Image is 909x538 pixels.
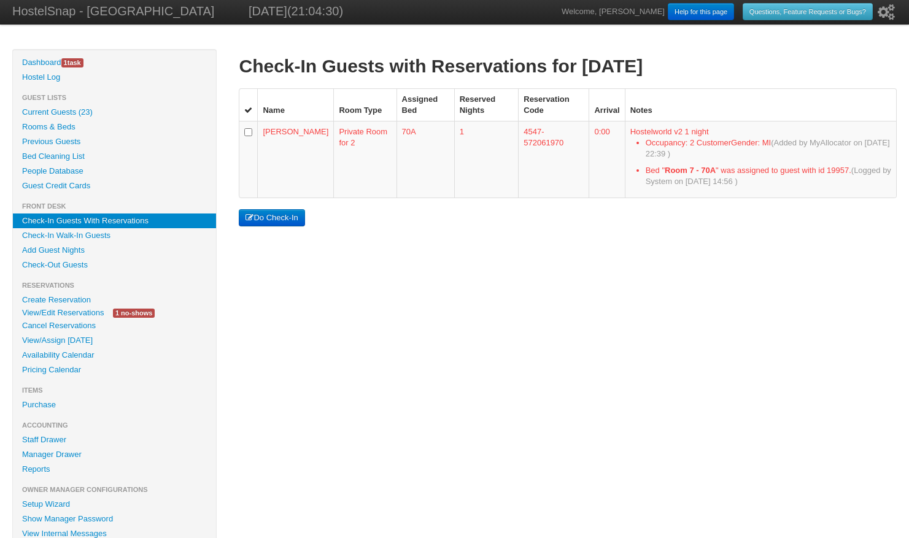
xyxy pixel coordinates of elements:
[13,278,216,293] li: Reservations
[454,89,519,121] th: Reserved Nights
[13,383,216,398] li: Items
[13,482,216,497] li: Owner Manager Configurations
[396,121,454,198] td: 70A
[13,179,216,193] a: Guest Credit Cards
[13,398,216,412] a: Purchase
[518,89,589,121] th: Reservation Code
[665,166,716,175] b: Room 7 - 70A
[104,306,164,319] a: 1 no-shows
[13,70,216,85] a: Hostel Log
[13,258,216,272] a: Check-Out Guests
[13,243,216,258] a: Add Guest Nights
[13,228,216,243] a: Check-In Walk-In Guests
[257,121,333,198] td: [PERSON_NAME]
[13,149,216,164] a: Bed Cleaning List
[333,89,396,121] th: Room Type
[646,166,891,186] span: (Logged by System on [DATE] 14:56 )
[13,55,216,70] a: Dashboard1task
[13,348,216,363] a: Availability Calendar
[13,90,216,105] li: Guest Lists
[13,432,216,447] a: Staff Drawer
[13,512,216,526] a: Show Manager Password
[13,418,216,432] li: Accounting
[13,213,216,228] a: Check-In Guests With Reservations
[743,3,873,20] a: Questions, Feature Requests or Bugs?
[13,199,216,213] li: Front Desk
[13,318,216,333] a: Cancel Reservations
[13,497,216,512] a: Setup Wizard
[646,137,891,159] li: Occupancy: 2 CustomerGender: MI
[257,89,333,121] th: Name
[13,447,216,462] a: Manager Drawer
[589,89,624,121] th: Arrival
[239,55,897,77] h1: Check-In Guests with Reservations for [DATE]
[13,462,216,477] a: Reports
[239,209,304,226] button: Do Check-In
[13,120,216,134] a: Rooms & Beds
[13,363,216,377] a: Pricing Calendar
[625,121,896,198] td: Hostelworld v2 1 night
[13,105,216,120] a: Current Guests (23)
[625,89,896,121] th: Notes
[13,333,216,348] a: View/Assign [DATE]
[61,58,83,67] span: task
[113,309,155,318] span: 1 no-shows
[64,59,68,66] span: 1
[454,121,519,198] td: 1
[13,306,113,319] a: View/Edit Reservations
[518,121,589,198] td: 4547-572061970
[287,4,343,18] span: (21:04:30)
[878,4,895,20] i: Setup Wizard
[646,165,891,187] li: Bed " " was assigned to guest with id 19957.
[13,164,216,179] a: People Database
[589,121,624,198] td: 0:00
[333,121,396,198] td: Private Room for 2
[668,3,734,20] a: Help for this page
[13,293,216,307] a: Create Reservation
[396,89,454,121] th: Assigned Bed
[13,134,216,149] a: Previous Guests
